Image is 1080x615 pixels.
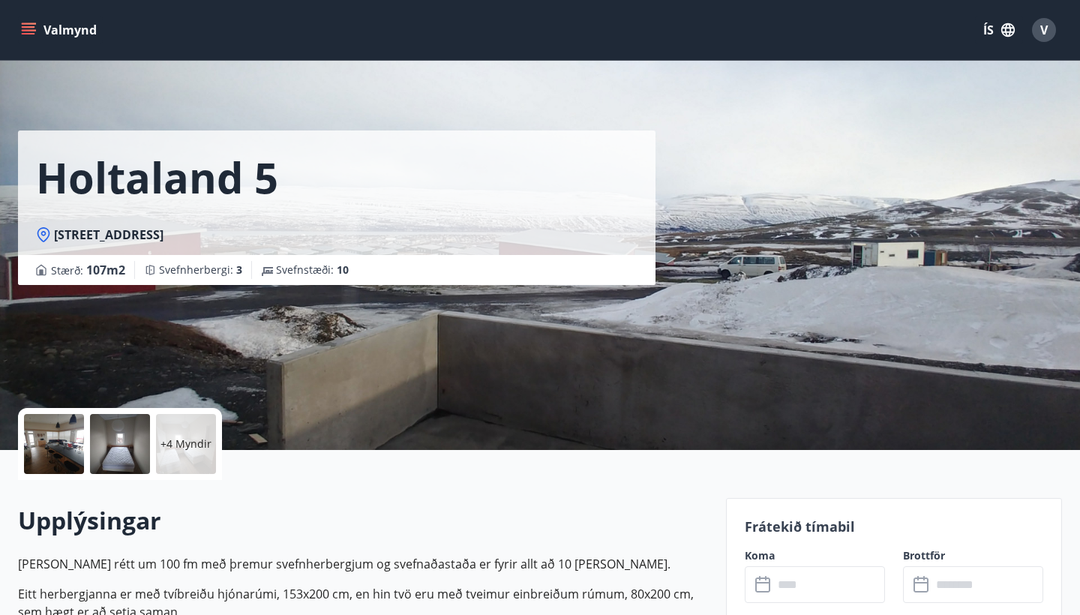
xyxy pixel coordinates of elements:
[276,262,349,277] span: Svefnstæði :
[745,548,885,563] label: Koma
[159,262,242,277] span: Svefnherbergi :
[337,262,349,277] span: 10
[86,262,125,278] span: 107 m2
[745,517,1043,536] p: Frátekið tímabil
[236,262,242,277] span: 3
[1040,22,1048,38] span: V
[975,16,1023,43] button: ÍS
[36,148,278,205] h1: Holtaland 5
[51,261,125,279] span: Stærð :
[903,548,1043,563] label: Brottför
[18,16,103,43] button: menu
[18,504,708,537] h2: Upplýsingar
[1026,12,1062,48] button: V
[160,436,211,451] p: +4 Myndir
[54,226,163,243] span: [STREET_ADDRESS]
[18,555,708,573] p: [PERSON_NAME] rétt um 100 fm með þremur svefnherbergjum og svefnaðastaða er fyrir allt að 10 [PER...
